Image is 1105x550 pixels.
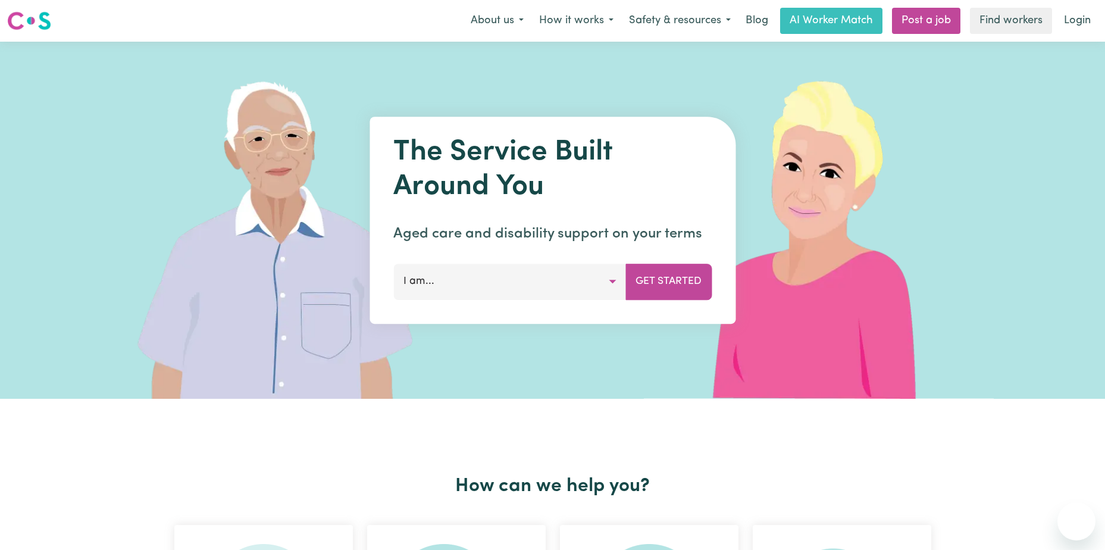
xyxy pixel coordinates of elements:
h1: The Service Built Around You [393,136,712,204]
a: Careseekers logo [7,7,51,35]
a: Blog [738,8,775,34]
p: Aged care and disability support on your terms [393,223,712,245]
button: Get Started [625,264,712,299]
a: Login [1057,8,1098,34]
button: About us [463,8,531,33]
a: Post a job [892,8,960,34]
button: How it works [531,8,621,33]
h2: How can we help you? [167,475,938,498]
img: Careseekers logo [7,10,51,32]
button: I am... [393,264,626,299]
iframe: Button to launch messaging window [1057,502,1095,540]
a: Find workers [970,8,1052,34]
a: AI Worker Match [780,8,882,34]
button: Safety & resources [621,8,738,33]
